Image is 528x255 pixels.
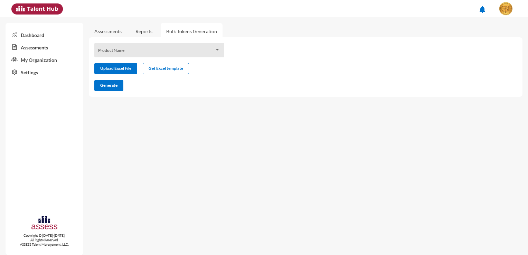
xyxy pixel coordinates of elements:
a: Assessments [94,28,122,34]
a: Dashboard [6,28,83,41]
button: Generate [94,80,123,91]
mat-icon: notifications [478,5,487,13]
a: Assessments [6,41,83,53]
span: Upload Excel File [100,66,131,71]
span: Get Excel template [149,66,183,71]
span: Generate [100,83,117,88]
a: My Organization [6,53,83,66]
button: Upload Excel File [94,63,137,74]
p: Copyright © [DATE]-[DATE]. All Rights Reserved. ASSESS Talent Management, LLC. [6,233,83,247]
a: Bulk Tokens Generation [161,23,223,40]
button: Get Excel template [143,63,189,74]
a: Reports [130,23,158,40]
img: assesscompany-logo.png [31,215,58,232]
a: Settings [6,66,83,78]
